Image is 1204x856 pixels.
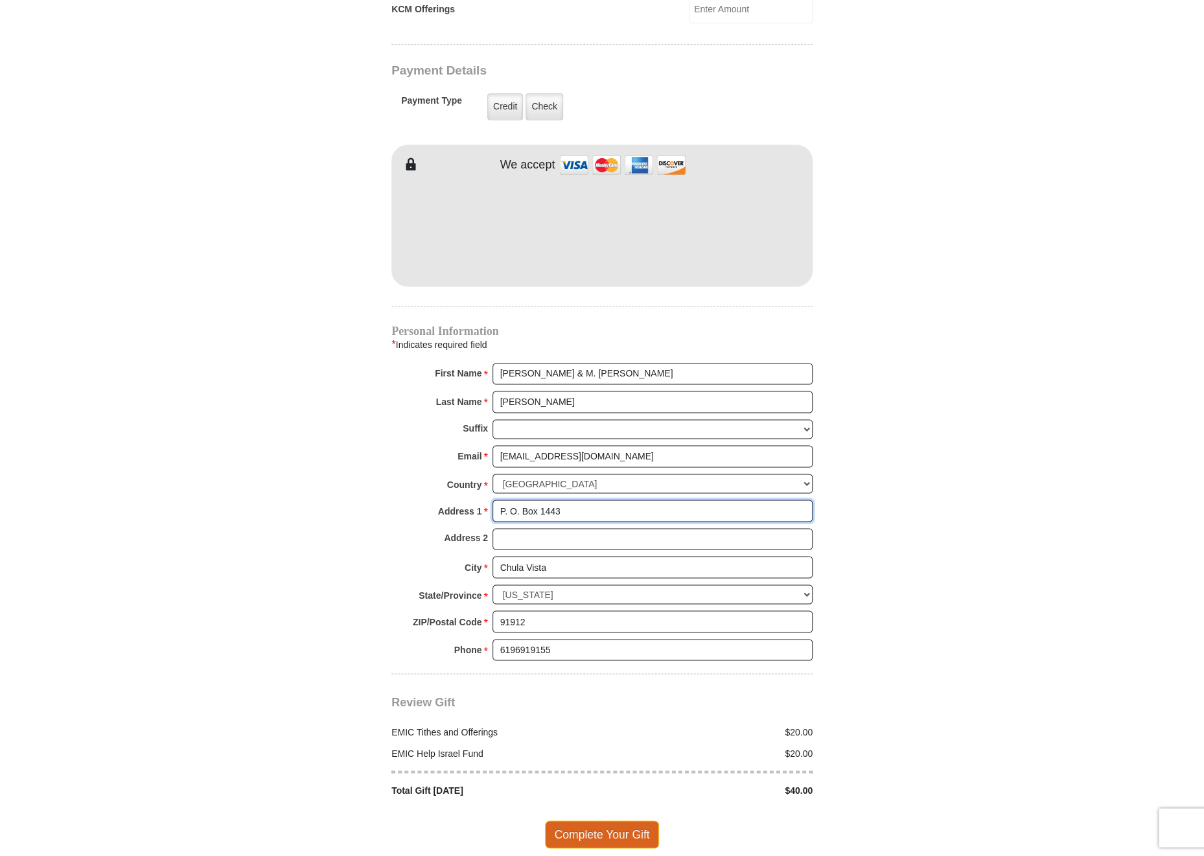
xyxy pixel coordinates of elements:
label: KCM Offerings [391,3,455,16]
img: credit cards accepted [558,151,688,179]
strong: Address 1 [438,502,482,520]
div: Indicates required field [391,336,813,353]
strong: Email [457,447,481,465]
h4: Personal Information [391,326,813,336]
strong: Address 2 [444,528,488,546]
strong: City [465,558,481,576]
strong: Suffix [463,419,488,437]
h5: Payment Type [401,95,462,113]
strong: State/Province [419,586,481,604]
label: Check [526,93,563,120]
strong: Country [447,475,482,493]
div: $20.00 [602,746,820,760]
div: EMIC Tithes and Offerings [385,725,603,739]
strong: ZIP/Postal Code [413,612,482,630]
span: Complete Your Gift [545,820,660,848]
label: Credit [487,93,523,120]
h3: Payment Details [391,64,722,78]
strong: Last Name [436,393,482,411]
strong: First Name [435,364,481,382]
h4: We accept [500,158,555,172]
div: $40.00 [602,783,820,797]
div: $20.00 [602,725,820,739]
div: EMIC Help Israel Fund [385,746,603,760]
strong: Phone [454,640,482,658]
span: Review Gift [391,695,455,708]
div: Total Gift [DATE] [385,783,603,797]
